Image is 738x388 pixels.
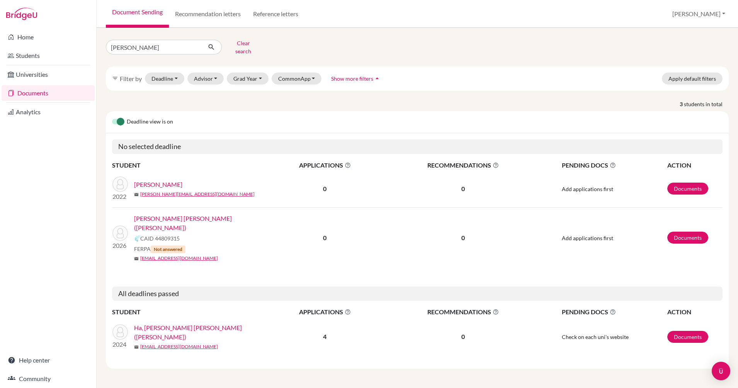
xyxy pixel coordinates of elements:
span: CAID 44809315 [140,234,180,242]
i: arrow_drop_up [373,75,381,82]
a: [EMAIL_ADDRESS][DOMAIN_NAME] [140,343,218,350]
strong: 3 [680,100,684,108]
a: Documents [667,331,708,343]
button: Show more filtersarrow_drop_up [325,73,388,85]
i: filter_list [112,75,118,81]
a: Documents [2,85,95,101]
span: PENDING DOCS [562,307,667,317]
span: mail [134,192,139,197]
span: PENDING DOCS [562,161,667,170]
input: Find student by name... [106,40,202,54]
a: Universities [2,67,95,82]
b: 0 [323,234,326,241]
b: 0 [323,185,326,192]
p: 2024 [112,340,128,349]
span: mail [134,345,139,349]
p: 0 [383,184,543,193]
p: 0 [383,233,543,242]
a: Help center [2,352,95,368]
span: Check on each uni's website [562,334,629,340]
a: [EMAIL_ADDRESS][DOMAIN_NAME] [140,255,218,262]
a: Ha, [PERSON_NAME] [PERSON_NAME] ([PERSON_NAME]) [134,323,272,342]
span: FERPA [134,245,185,253]
span: APPLICATIONS [267,161,383,170]
span: Deadline view is on [127,117,173,127]
span: Not answered [151,246,185,253]
button: Grad Year [227,73,269,85]
th: STUDENT [112,160,267,170]
th: ACTION [667,307,723,317]
img: Bridge-U [6,8,37,20]
button: Advisor [187,73,224,85]
span: Show more filters [331,75,373,82]
button: Clear search [222,37,265,57]
p: 2026 [112,241,128,250]
a: [PERSON_NAME][EMAIL_ADDRESS][DOMAIN_NAME] [140,191,255,198]
th: ACTION [667,160,723,170]
button: Apply default filters [662,73,723,85]
div: Open Intercom Messenger [712,362,730,380]
img: Marshall, Sarah [112,176,128,192]
th: STUDENT [112,307,267,317]
a: Documents [667,183,708,195]
a: [PERSON_NAME] [134,180,182,189]
span: RECOMMENDATIONS [383,161,543,170]
img: Common App logo [134,236,140,242]
a: Home [2,29,95,45]
span: Add applications first [562,235,613,241]
button: [PERSON_NAME] [669,7,729,21]
p: 0 [383,332,543,341]
p: 2022 [112,192,128,201]
a: Students [2,48,95,63]
span: APPLICATIONS [267,307,383,317]
span: Add applications first [562,186,613,192]
a: [PERSON_NAME] [PERSON_NAME] ([PERSON_NAME]) [134,214,272,232]
b: 4 [323,333,326,340]
span: mail [134,256,139,261]
a: Community [2,371,95,386]
a: Analytics [2,104,95,120]
h5: No selected deadline [112,139,723,154]
button: CommonApp [272,73,322,85]
img: Ha, Vo Quynh Han (Sarah) [112,324,128,340]
span: RECOMMENDATIONS [383,307,543,317]
button: Deadline [145,73,184,85]
a: Documents [667,232,708,244]
span: students in total [684,100,729,108]
span: Filter by [120,75,142,82]
h5: All deadlines passed [112,286,723,301]
img: Nguyen, Phuc Mai Khanh (Sarah) [112,225,128,241]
